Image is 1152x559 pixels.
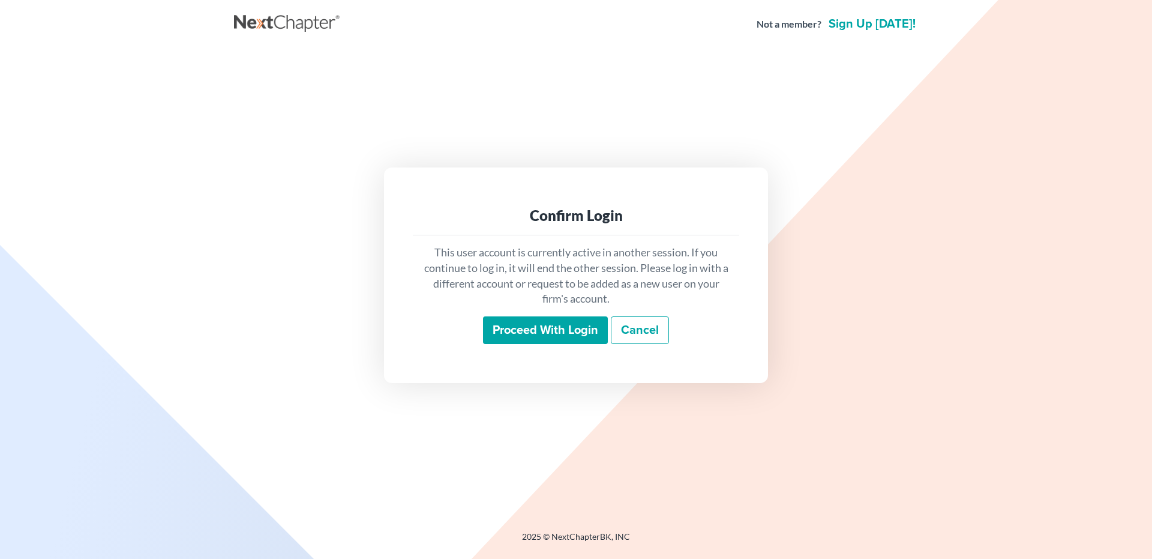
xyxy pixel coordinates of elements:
[234,531,918,552] div: 2025 © NextChapterBK, INC
[826,18,918,30] a: Sign up [DATE]!
[422,206,730,225] div: Confirm Login
[422,245,730,307] p: This user account is currently active in another session. If you continue to log in, it will end ...
[611,316,669,344] a: Cancel
[757,17,821,31] strong: Not a member?
[483,316,608,344] input: Proceed with login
